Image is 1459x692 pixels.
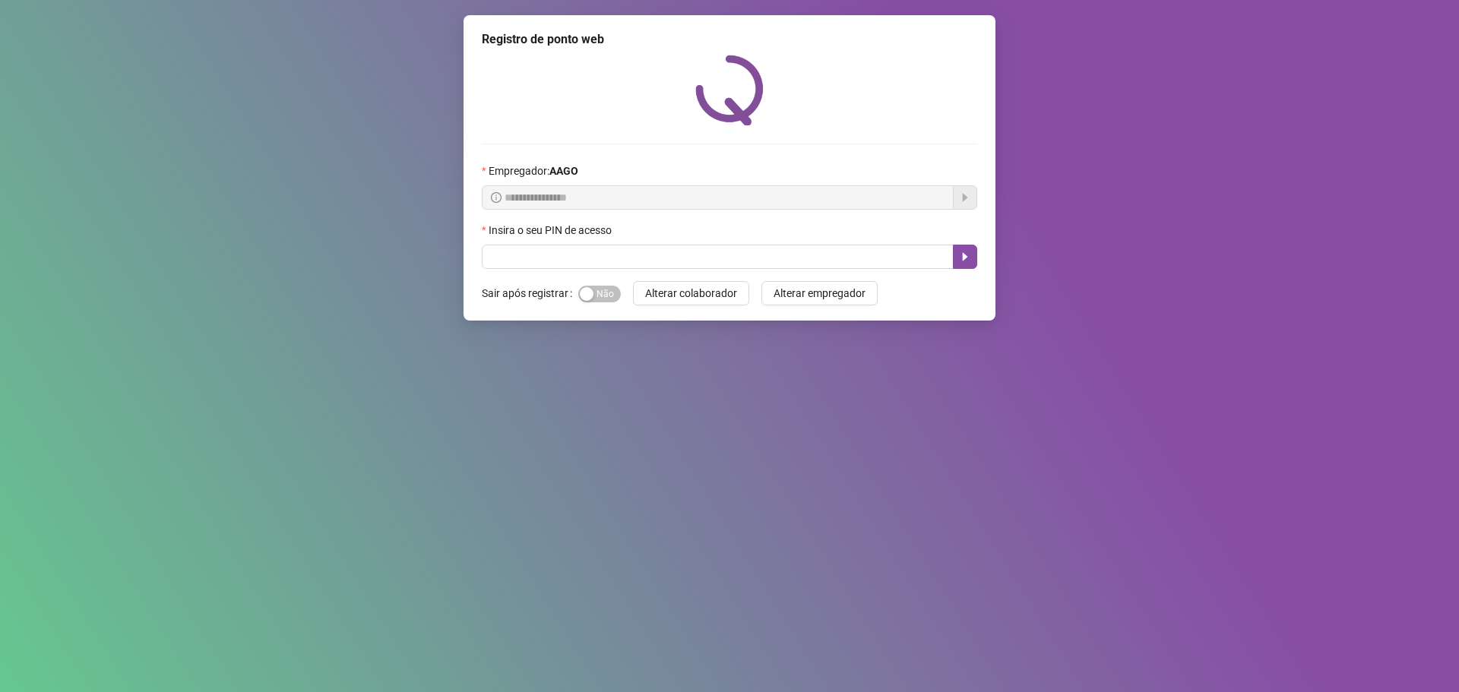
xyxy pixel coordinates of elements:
strong: AAGO [549,165,578,177]
div: Registro de ponto web [482,30,977,49]
img: QRPoint [695,55,764,125]
label: Insira o seu PIN de acesso [482,222,622,239]
label: Sair após registrar [482,281,578,305]
span: Alterar empregador [774,285,866,302]
span: Empregador : [489,163,578,179]
button: Alterar colaborador [633,281,749,305]
span: caret-right [959,251,971,263]
span: info-circle [491,192,502,203]
span: Alterar colaborador [645,285,737,302]
button: Alterar empregador [761,281,878,305]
